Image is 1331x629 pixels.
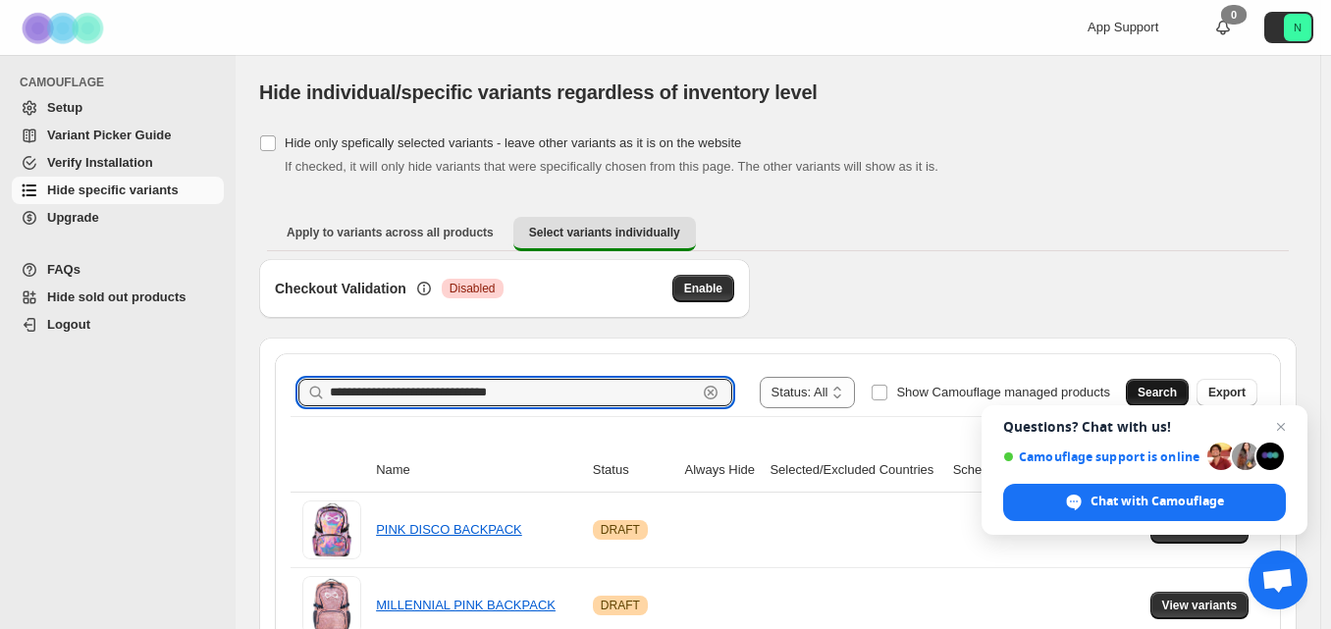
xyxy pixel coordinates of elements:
a: 0 [1213,18,1233,37]
button: Clear [701,383,720,402]
span: Disabled [450,281,496,296]
span: Export [1208,385,1246,400]
span: DRAFT [601,598,640,613]
span: Variant Picker Guide [47,128,171,142]
span: App Support [1088,20,1158,34]
a: PINK DISCO BACKPACK [376,522,522,537]
span: Hide only spefically selected variants - leave other variants as it is on the website [285,135,741,150]
th: Name [370,448,587,493]
span: Search [1138,385,1177,400]
h3: Checkout Validation [275,279,406,298]
th: Scheduled Hide [947,448,1053,493]
span: Select variants individually [529,225,680,240]
span: If checked, it will only hide variants that were specifically chosen from this page. The other va... [285,159,938,174]
span: Verify Installation [47,155,153,170]
img: Camouflage [16,1,114,55]
span: FAQs [47,262,80,277]
th: Status [587,448,679,493]
a: Variant Picker Guide [12,122,224,149]
span: CAMOUFLAGE [20,75,226,90]
img: PINK DISCO BACKPACK [302,500,361,559]
th: Always Hide [678,448,764,493]
th: Selected/Excluded Countries [764,448,946,493]
a: Logout [12,311,224,339]
span: Setup [47,100,82,115]
span: Logout [47,317,90,332]
button: Export [1197,379,1257,406]
span: Upgrade [47,210,99,225]
span: View variants [1162,598,1238,613]
a: FAQs [12,256,224,284]
button: Enable [672,275,734,302]
button: Select variants individually [513,217,696,251]
a: MILLENNIAL PINK BACKPACK [376,598,556,612]
button: Apply to variants across all products [271,217,509,248]
button: Search [1126,379,1189,406]
span: Hide sold out products [47,289,186,304]
button: View variants [1150,592,1250,619]
button: Avatar with initials N [1264,12,1313,43]
span: DRAFT [601,522,640,538]
div: Open chat [1249,550,1307,609]
a: Verify Installation [12,149,224,177]
a: Hide specific variants [12,177,224,204]
span: Close chat [1269,415,1293,439]
span: Hide individual/specific variants regardless of inventory level [259,81,818,103]
span: Hide specific variants [47,183,179,197]
span: Avatar with initials N [1284,14,1311,41]
span: Apply to variants across all products [287,225,494,240]
a: Setup [12,94,224,122]
span: Chat with Camouflage [1091,493,1224,510]
text: N [1294,22,1302,33]
span: Camouflage support is online [1003,449,1200,464]
div: Chat with Camouflage [1003,484,1286,521]
span: Show Camouflage managed products [896,385,1110,399]
span: Questions? Chat with us! [1003,419,1286,435]
a: Hide sold out products [12,284,224,311]
span: Enable [684,281,722,296]
a: Upgrade [12,204,224,232]
div: 0 [1221,5,1247,25]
